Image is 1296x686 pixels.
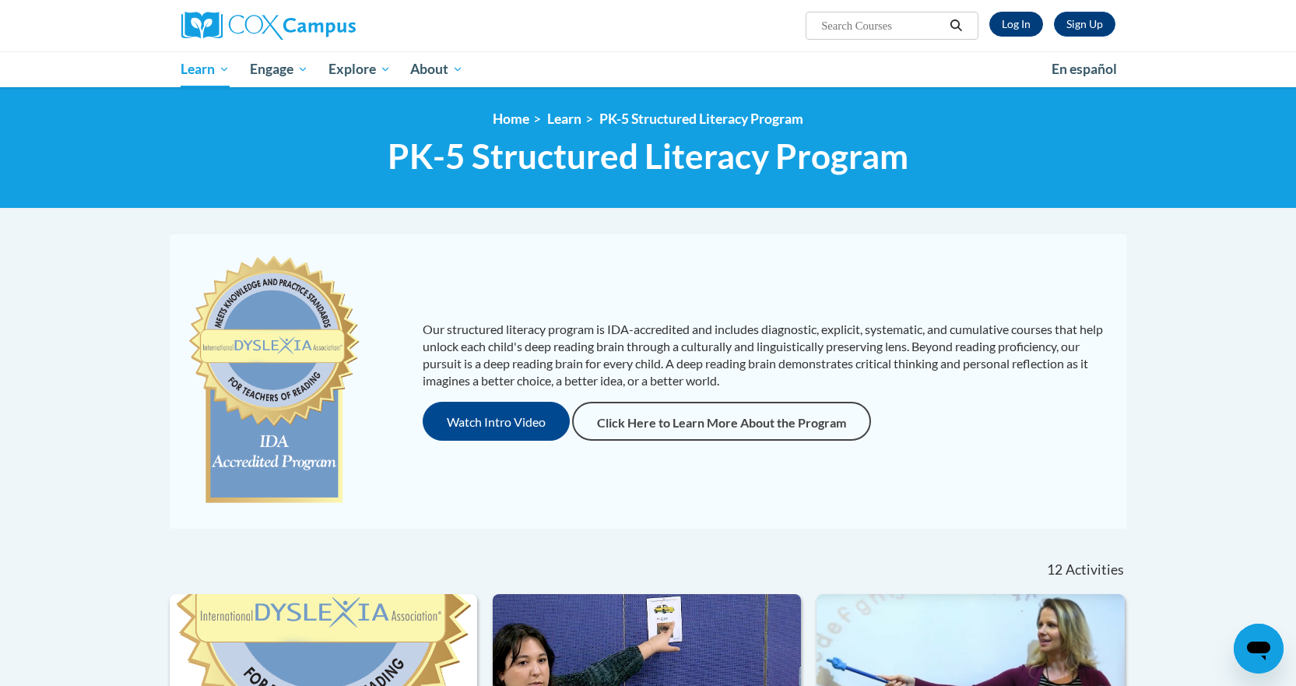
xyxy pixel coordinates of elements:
[181,12,356,40] img: Cox Campus
[328,60,391,79] span: Explore
[388,135,908,177] span: PK-5 Structured Literacy Program
[1234,624,1284,674] iframe: Button to launch messaging window
[1047,561,1062,579] span: 12
[410,60,463,79] span: About
[185,248,364,513] img: c477cda6-e343-453b-bfce-d6f9e9818e1c.png
[1041,53,1127,86] a: En español
[1066,561,1124,579] span: Activities
[423,321,1112,389] p: Our structured literacy program is IDA-accredited and includes diagnostic, explicit, systematic, ...
[181,60,230,79] span: Learn
[400,51,473,87] a: About
[318,51,401,87] a: Explore
[547,111,581,127] a: Learn
[989,12,1043,37] a: Log In
[181,12,477,40] a: Cox Campus
[572,402,871,441] a: Click Here to Learn More About the Program
[1054,12,1115,37] a: Register
[820,16,944,35] input: Search Courses
[250,60,308,79] span: Engage
[158,51,1139,87] div: Main menu
[944,16,968,35] button: Search
[1052,61,1117,77] span: En español
[423,402,570,441] button: Watch Intro Video
[493,111,529,127] a: Home
[599,111,803,127] a: PK-5 Structured Literacy Program
[171,51,241,87] a: Learn
[240,51,318,87] a: Engage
